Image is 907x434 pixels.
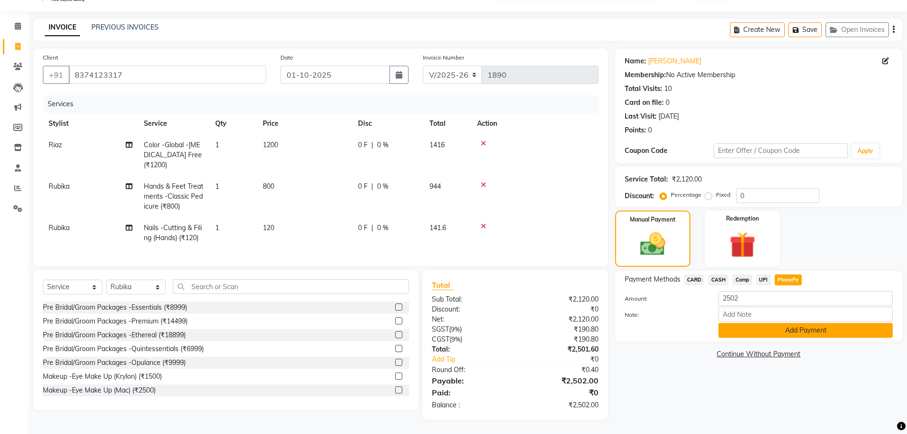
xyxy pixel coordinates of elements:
span: Rubika [49,223,70,232]
th: Total [424,113,471,134]
th: Service [138,113,209,134]
div: 0 [666,98,669,108]
label: Manual Payment [630,215,676,224]
div: Points: [625,125,646,135]
div: 0 [648,125,652,135]
span: Color -Global -[MEDICAL_DATA] Free (₹1200) [144,141,202,169]
a: Continue Without Payment [617,349,900,359]
span: CGST [432,335,449,343]
input: Search by Name/Mobile/Email/Code [69,66,266,84]
span: 9% [451,325,460,333]
span: Nails -Cutting & Filing (Hands) (₹120) [144,223,202,242]
div: Discount: [625,191,654,201]
div: Discount: [425,304,515,314]
span: 1 [215,182,219,191]
button: Apply [852,144,879,158]
span: Hands & Feet Treatments -Classic Pedicure (₹800) [144,182,203,211]
div: Card on file: [625,98,664,108]
label: Date [280,53,293,62]
th: Stylist [43,113,138,134]
div: Service Total: [625,174,668,184]
div: Makeup -Eye Make Up (Mac) (₹2500) [43,385,156,395]
div: ₹2,501.60 [515,344,606,354]
div: Payable: [425,375,515,386]
a: INVOICE [45,19,80,36]
button: Open Invoices [826,22,889,37]
div: Total Visits: [625,84,662,94]
span: PhonePe [775,274,802,285]
span: 9% [451,335,460,343]
div: ₹2,120.00 [515,294,606,304]
th: Price [257,113,352,134]
span: 0 F [358,223,368,233]
div: No Active Membership [625,70,893,80]
span: 800 [263,182,274,191]
div: Balance : [425,400,515,410]
input: Enter Offer / Coupon Code [714,143,848,158]
a: PREVIOUS INVOICES [91,23,159,31]
div: Pre Bridal/Groom Packages -Essentials (₹8999) [43,303,187,313]
label: Client [43,53,58,62]
span: CARD [684,274,705,285]
span: 1416 [429,141,445,149]
span: SGST [432,325,449,333]
span: 944 [429,182,441,191]
div: Services [44,95,606,113]
input: Add Note [718,307,893,322]
div: [DATE] [658,111,679,121]
label: Percentage [671,191,701,199]
div: ₹0 [515,304,606,314]
div: 10 [664,84,672,94]
span: | [371,140,373,150]
img: _gift.svg [721,229,764,261]
span: CASH [708,274,728,285]
th: Disc [352,113,424,134]
div: Pre Bridal/Groom Packages -Ethereal (₹18899) [43,330,186,340]
span: | [371,182,373,192]
span: 141.6 [429,223,446,232]
div: Coupon Code [625,146,714,156]
span: 0 % [377,223,389,233]
div: Net: [425,314,515,324]
div: Pre Bridal/Groom Packages -Premium (₹14499) [43,316,188,326]
label: Redemption [726,214,759,223]
span: 0 % [377,182,389,192]
span: Payment Methods [625,274,680,284]
span: 120 [263,223,274,232]
span: 0 F [358,140,368,150]
div: Paid: [425,387,515,398]
span: 1200 [263,141,278,149]
button: Create New [730,22,785,37]
button: +91 [43,66,70,84]
span: Riaz [49,141,62,149]
div: Name: [625,56,646,66]
th: Action [471,113,598,134]
span: 0 % [377,140,389,150]
div: ₹0 [515,387,606,398]
div: Pre Bridal/Groom Packages -Quintessentials (₹6999) [43,344,204,354]
span: 1 [215,141,219,149]
span: Rubika [49,182,70,191]
span: 0 F [358,182,368,192]
div: Last Visit: [625,111,657,121]
a: [PERSON_NAME] [648,56,701,66]
th: Qty [209,113,257,134]
span: Total [432,280,454,290]
label: Fixed [716,191,730,199]
div: ₹0.40 [515,365,606,375]
label: Invoice Number [423,53,464,62]
span: | [371,223,373,233]
div: Pre Bridal/Groom Packages -Opulance (₹9999) [43,358,186,368]
div: ₹2,120.00 [515,314,606,324]
div: ₹2,502.00 [515,375,606,386]
img: _cash.svg [632,230,673,259]
button: Add Payment [718,323,893,338]
div: ( ) [425,324,515,334]
div: ( ) [425,334,515,344]
div: Total: [425,344,515,354]
div: Round Off: [425,365,515,375]
button: Save [788,22,822,37]
a: Add Tip [425,354,530,364]
span: Comp [732,274,752,285]
div: Sub Total: [425,294,515,304]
